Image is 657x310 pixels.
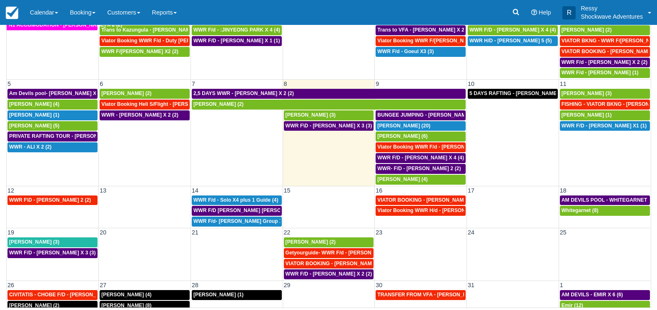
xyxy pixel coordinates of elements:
[562,112,612,118] span: [PERSON_NAME] (1)
[9,123,59,129] span: [PERSON_NAME] (5)
[375,187,383,194] span: 16
[286,123,372,129] span: WWR F\D - [PERSON_NAME] X 3 (3)
[283,81,288,87] span: 8
[559,81,567,87] span: 11
[100,25,190,35] a: Trans to Kazungula - [PERSON_NAME] x 1 (2)
[377,123,430,129] span: [PERSON_NAME] (20)
[101,27,211,33] span: Trans to Kazungula - [PERSON_NAME] x 1 (2)
[469,38,552,44] span: WWR H/D - [PERSON_NAME] 5 (5)
[7,89,98,99] a: Am Devils pool- [PERSON_NAME] X 2 (2)
[376,164,466,174] a: WWR- F/D - [PERSON_NAME] 2 (2)
[581,4,643,12] p: Ressy
[377,197,486,203] span: VIATOR BOOKING - [PERSON_NAME] X 4 (4)
[562,292,623,298] span: AM DEVILS - EMIR X 6 (6)
[562,70,639,76] span: WWR F/d - [PERSON_NAME] (1)
[284,259,374,269] a: VIATOR BOOKING - [PERSON_NAME] X2 (2)
[376,153,466,163] a: WWR F/D - [PERSON_NAME] X 4 (4)
[192,25,282,35] a: WWR F/d - :JINYEONG PARK X 4 (4)
[9,90,108,96] span: Am Devils pool- [PERSON_NAME] X 2 (2)
[376,195,466,205] a: VIATOR BOOKING - [PERSON_NAME] X 4 (4)
[7,110,98,120] a: [PERSON_NAME] (1)
[9,22,122,28] span: N1 ACCOMODATION - [PERSON_NAME] X 2 (2)
[7,81,12,87] span: 5
[560,121,650,131] a: WWR F/D - [PERSON_NAME] X1 (1)
[9,292,129,298] span: CIVITATIS - CHOBE F/D - [PERSON_NAME] X 1 (1)
[101,90,151,96] span: [PERSON_NAME] (2)
[286,250,403,256] span: Getyourguide- WWR F/d - [PERSON_NAME] 2 (2)
[7,248,98,258] a: WWR F/D - [PERSON_NAME] X 3 (3)
[100,89,190,99] a: [PERSON_NAME] (2)
[286,112,336,118] span: [PERSON_NAME] (3)
[377,292,537,298] span: TRANSFER FROM VFA - [PERSON_NAME] X 7 adults + 2 adults (9)
[193,101,244,107] span: [PERSON_NAME] (2)
[562,27,612,33] span: [PERSON_NAME] (2)
[193,27,280,33] span: WWR F/d - :JINYEONG PARK X 4 (4)
[192,36,282,46] a: WWR F/D - [PERSON_NAME] X 1 (1)
[376,132,466,142] a: [PERSON_NAME] (6)
[377,112,483,118] span: BUNGEE JUMPING - [PERSON_NAME] 2 (2)
[101,303,151,308] span: [PERSON_NAME] (8)
[7,229,15,236] span: 19
[468,36,558,46] a: WWR H/D - [PERSON_NAME] 5 (5)
[468,89,558,99] a: 5 DAYS RAFTING - [PERSON_NAME] X 2 (4)
[7,290,98,300] a: CIVITATIS - CHOBE F/D - [PERSON_NAME] X 1 (1)
[9,239,59,245] span: [PERSON_NAME] (3)
[562,303,583,308] span: Emir (12)
[7,142,98,152] a: WWR - ALI X 2 (2)
[469,90,575,96] span: 5 DAYS RAFTING - [PERSON_NAME] X 2 (4)
[7,195,98,205] a: WWR F\D - [PERSON_NAME] 2 (2)
[376,175,466,185] a: [PERSON_NAME] (4)
[284,110,374,120] a: [PERSON_NAME] (3)
[99,229,107,236] span: 20
[283,282,291,288] span: 29
[581,12,643,21] p: Shockwave Adventures
[192,206,282,216] a: WWR F/D [PERSON_NAME] [PERSON_NAME] GROVVE X2 (1)
[377,133,427,139] span: [PERSON_NAME] (6)
[560,58,650,68] a: WWR F/d - [PERSON_NAME] X 2 (2)
[100,110,190,120] a: WWR - [PERSON_NAME] X 2 (2)
[283,229,291,236] span: 22
[559,187,567,194] span: 18
[7,121,98,131] a: [PERSON_NAME] (5)
[284,248,374,258] a: Getyourguide- WWR F/d - [PERSON_NAME] 2 (2)
[560,36,650,46] a: VIATOR BKNG - WWR F/[PERSON_NAME] 3 (3)
[191,187,199,194] span: 14
[99,81,104,87] span: 6
[377,207,501,213] span: Viator Booking WWR H/d - [PERSON_NAME] X 4 (4)
[101,38,233,44] span: Viator Booking WWR F/d - Duty [PERSON_NAME] 2 (2)
[559,229,567,236] span: 25
[192,100,466,110] a: [PERSON_NAME] (2)
[192,89,466,99] a: 2,5 DAYS WWR - [PERSON_NAME] X 2 (2)
[7,282,15,288] span: 26
[376,121,466,131] a: [PERSON_NAME] (20)
[7,132,98,142] a: PRIVATE RAFTING TOUR - [PERSON_NAME] X 5 (5)
[468,25,558,35] a: WWR F/D - [PERSON_NAME] X 4 (4)
[9,250,96,256] span: WWR F/D - [PERSON_NAME] X 3 (3)
[467,187,475,194] span: 17
[192,290,282,300] a: [PERSON_NAME] (1)
[376,290,466,300] a: TRANSFER FROM VFA - [PERSON_NAME] X 7 adults + 2 adults (9)
[9,133,134,139] span: PRIVATE RAFTING TOUR - [PERSON_NAME] X 5 (5)
[562,59,647,65] span: WWR F/d - [PERSON_NAME] X 2 (2)
[375,282,383,288] span: 30
[193,197,278,203] span: WWR F/d - Solo X4 plus 1 Guide (4)
[99,187,107,194] span: 13
[193,90,294,96] span: 2,5 DAYS WWR - [PERSON_NAME] X 2 (2)
[286,271,372,277] span: WWR F/D - [PERSON_NAME] X 2 (2)
[99,282,107,288] span: 27
[193,218,300,224] span: WWR F/d- [PERSON_NAME] Group X 30 (30)
[376,47,466,57] a: WWR F/d - Goeul X3 (3)
[467,229,475,236] span: 24
[101,101,232,107] span: Viator Booking Heli S/Flight - [PERSON_NAME] X 1 (1)
[377,27,472,33] span: Trans to VFA - [PERSON_NAME] X 2 (2)
[100,47,190,57] a: WWR F/[PERSON_NAME] X2 (2)
[560,110,650,120] a: [PERSON_NAME] (1)
[100,100,190,110] a: Viator Booking Heli S/Flight - [PERSON_NAME] X 1 (1)
[377,49,434,54] span: WWR F/d - Goeul X3 (3)
[377,144,543,150] span: Viator Booking WWR F/d - [PERSON_NAME] [PERSON_NAME] X2 (2)
[101,49,178,54] span: WWR F/[PERSON_NAME] X2 (2)
[100,290,190,300] a: [PERSON_NAME] (4)
[560,100,650,110] a: FISHING - VIATOR BKNG - [PERSON_NAME] 2 (2)
[377,38,493,44] span: Viator Booking WWR F/[PERSON_NAME] X 2 (2)
[286,239,336,245] span: [PERSON_NAME] (2)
